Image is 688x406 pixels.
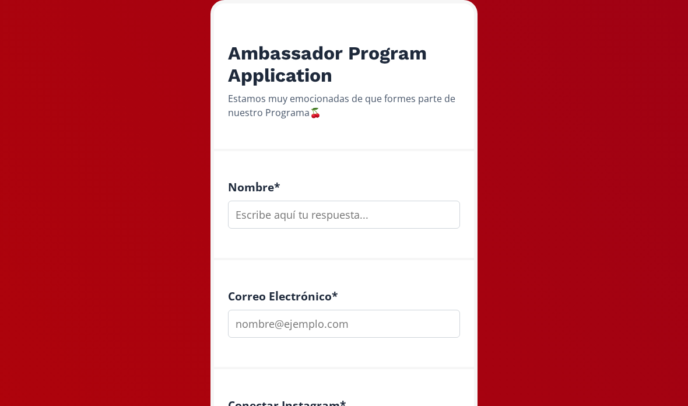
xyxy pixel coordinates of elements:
[228,180,460,194] h4: Nombre *
[228,289,460,303] h4: Correo Electrónico *
[228,201,460,229] input: Escribe aquí tu respuesta...
[228,92,460,120] div: Estamos muy emocionadas de que formes parte de nuestro Programa🍒
[228,310,460,338] input: nombre@ejemplo.com
[228,42,460,87] h2: Ambassador Program Application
